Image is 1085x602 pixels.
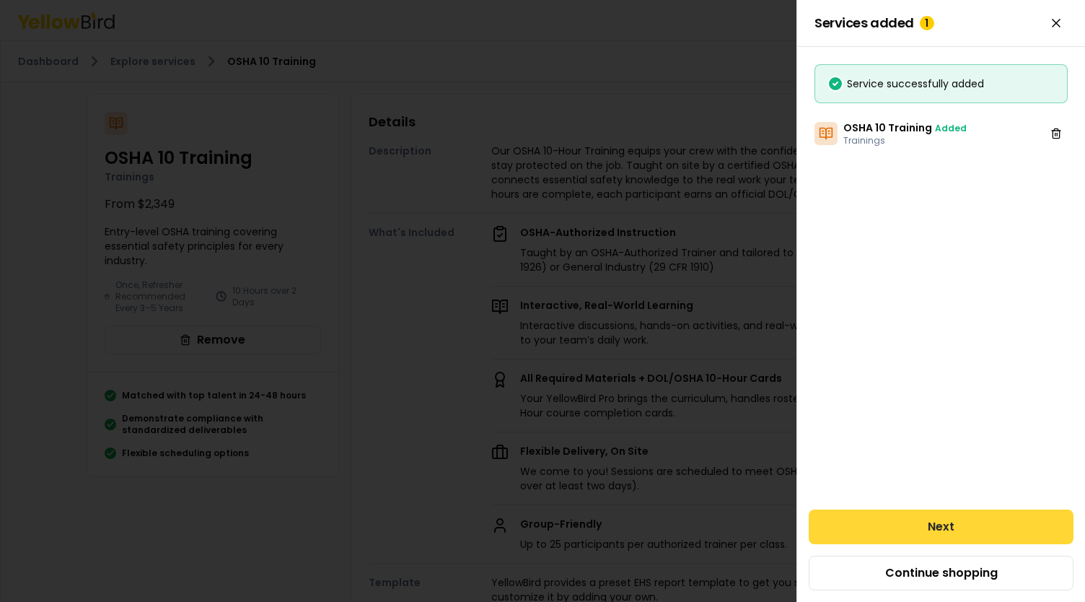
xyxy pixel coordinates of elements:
div: 1 [920,16,934,30]
span: Services added [814,16,934,30]
button: Close [1045,12,1068,35]
button: Continue shopping [809,556,1073,590]
button: Next [809,510,1073,544]
div: Service successfully added [827,77,1055,91]
p: Trainings [843,135,967,147]
span: Added [935,122,967,134]
h3: OSHA 10 Training [843,121,967,135]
